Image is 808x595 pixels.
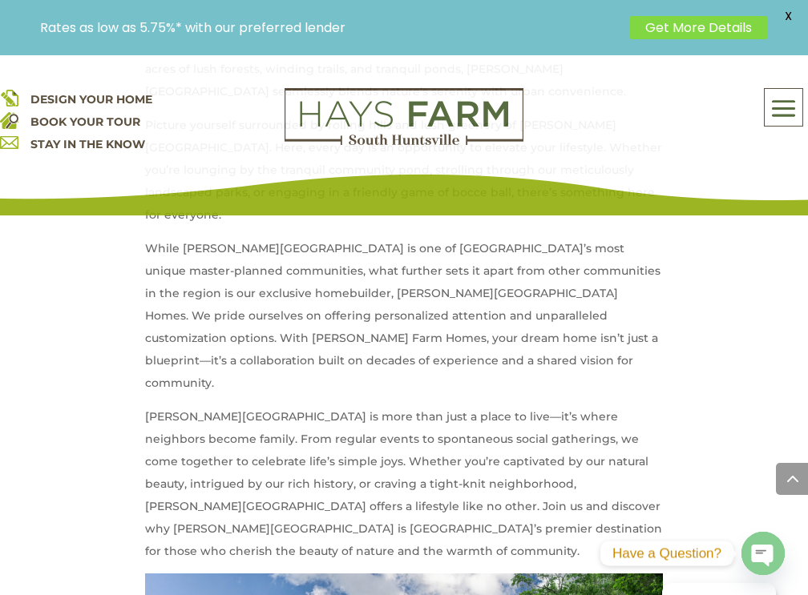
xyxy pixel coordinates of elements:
p: While [PERSON_NAME][GEOGRAPHIC_DATA] is one of [GEOGRAPHIC_DATA]’s most unique master-planned com... [145,237,662,405]
a: BOOK YOUR TOUR [30,115,140,129]
p: [PERSON_NAME][GEOGRAPHIC_DATA] is more than just a place to live—it’s where neighbors become fami... [145,405,662,573]
p: Rates as low as 5.75%* with our preferred lender [40,20,621,35]
a: hays farm homes huntsville development [285,135,523,149]
a: DESIGN YOUR HOME [30,92,152,107]
img: Logo [285,88,523,146]
a: Get More Details [629,16,768,39]
a: STAY IN THE KNOW [30,137,145,151]
span: X [776,4,800,28]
